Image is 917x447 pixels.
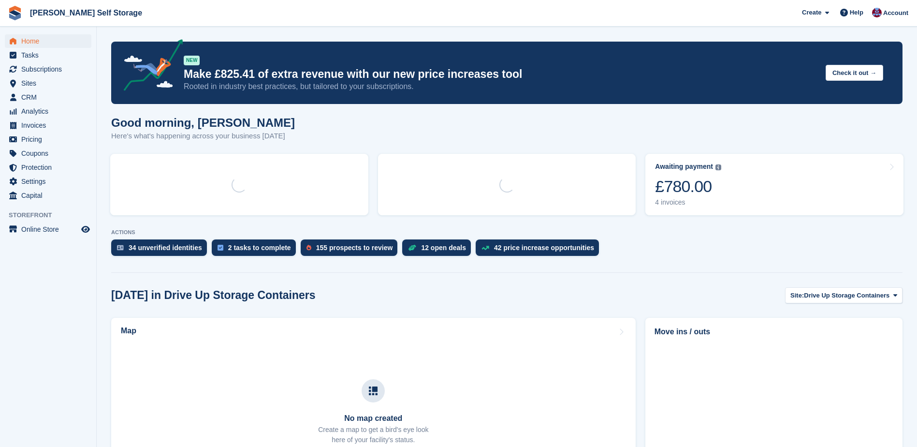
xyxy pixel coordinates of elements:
[850,8,863,17] span: Help
[318,414,428,423] h3: No map created
[655,198,721,207] div: 4 invoices
[872,8,882,17] img: Tracy Bailey
[228,244,291,252] div: 2 tasks to complete
[5,119,91,132] a: menu
[129,244,202,252] div: 34 unverified identities
[21,90,79,104] span: CRM
[494,244,594,252] div: 42 price increase opportunities
[111,229,902,236] p: ACTIONS
[5,147,91,160] a: menu
[318,425,428,445] p: Create a map to get a bird's eye look here of your facility's status.
[184,67,818,81] p: Make £825.41 of extra revenue with our new price increases tool
[645,154,903,215] a: Awaiting payment £780.00 4 invoices
[21,161,79,174] span: Protection
[804,291,889,300] span: Drive Up Storage Containers
[5,133,91,146] a: menu
[117,245,124,251] img: verify_identity-adf6edd0f0f0b5bbfe63781bf79b02c33cf7c696d77639b501bdc392416b5a36.svg
[218,245,223,251] img: task-75834270c22a3079a89374b754ae025e5fb1db73e45f91037f5363f120a921f8.svg
[111,131,295,142] p: Here's what's happening across your business [DATE]
[80,223,91,235] a: Preview store
[21,223,79,236] span: Online Store
[476,239,604,261] a: 42 price increase opportunities
[21,189,79,202] span: Capital
[5,104,91,118] a: menu
[369,387,378,395] img: map-icn-33ee37083ee616e46c38cad1a60f524a97daa1e2b2c8c0bc3eb3415660979fc1.svg
[21,119,79,132] span: Invoices
[21,175,79,188] span: Settings
[301,239,403,261] a: 155 prospects to review
[408,244,416,251] img: deal-1b604bf984904fb50ccaf53a9ad4b4a5d6e5aea283cecdc64d6e3604feb123c2.svg
[5,76,91,90] a: menu
[790,291,804,300] span: Site:
[21,133,79,146] span: Pricing
[802,8,821,17] span: Create
[26,5,146,21] a: [PERSON_NAME] Self Storage
[655,177,721,196] div: £780.00
[21,76,79,90] span: Sites
[116,39,183,94] img: price-adjustments-announcement-icon-8257ccfd72463d97f412b2fc003d46551f7dbcb40ab6d574587a9cd5c0d94...
[5,161,91,174] a: menu
[883,8,908,18] span: Account
[21,48,79,62] span: Tasks
[5,90,91,104] a: menu
[5,189,91,202] a: menu
[121,327,136,335] h2: Map
[5,223,91,236] a: menu
[715,164,721,170] img: icon-info-grey-7440780725fd019a000dd9b08b2336e03edf1995a4989e88bcd33f0948082b44.svg
[21,62,79,76] span: Subscriptions
[5,62,91,76] a: menu
[9,210,96,220] span: Storefront
[111,239,212,261] a: 34 unverified identities
[184,56,200,65] div: NEW
[111,289,316,302] h2: [DATE] in Drive Up Storage Containers
[212,239,301,261] a: 2 tasks to complete
[21,104,79,118] span: Analytics
[655,326,893,338] h2: Move ins / outs
[5,34,91,48] a: menu
[655,163,713,171] div: Awaiting payment
[5,175,91,188] a: menu
[21,34,79,48] span: Home
[184,81,818,92] p: Rooted in industry best practices, but tailored to your subscriptions.
[111,116,295,129] h1: Good morning, [PERSON_NAME]
[785,287,902,303] button: Site: Drive Up Storage Containers
[481,246,489,250] img: price_increase_opportunities-93ffe204e8149a01c8c9dc8f82e8f89637d9d84a8eef4429ea346261dce0b2c0.svg
[306,245,311,251] img: prospect-51fa495bee0391a8d652442698ab0144808aea92771e9ea1ae160a38d050c398.svg
[5,48,91,62] a: menu
[826,65,883,81] button: Check it out →
[316,244,393,252] div: 155 prospects to review
[402,239,476,261] a: 12 open deals
[21,147,79,160] span: Coupons
[8,6,22,20] img: stora-icon-8386f47178a22dfd0bd8f6a31ec36ba5ce8667c1dd55bd0f319d3a0aa187defe.svg
[421,244,466,252] div: 12 open deals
